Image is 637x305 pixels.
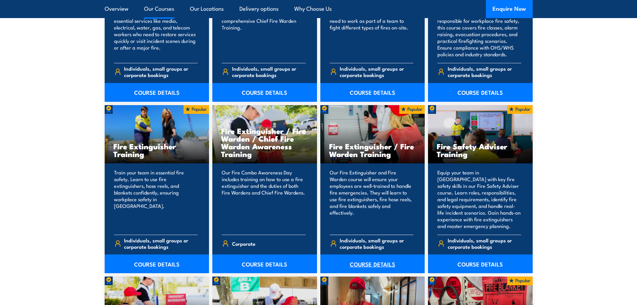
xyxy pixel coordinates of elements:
span: Individuals, small groups or corporate bookings [124,237,198,250]
a: COURSE DETAILS [320,254,425,273]
span: Corporate [232,238,255,249]
a: COURSE DETAILS [212,254,317,273]
p: Our Fire Combo Awareness Day includes training on how to use a fire extinguisher and the duties o... [222,169,306,229]
span: Individuals, small groups or corporate bookings [340,237,413,250]
h3: Fire Safety Adviser Training [437,142,524,158]
p: Equip your team in [GEOGRAPHIC_DATA] with key fire safety skills in our Fire Safety Adviser cours... [437,169,521,229]
span: Individuals, small groups or corporate bookings [340,65,413,78]
a: COURSE DETAILS [428,254,533,273]
a: COURSE DETAILS [105,83,209,102]
p: Train your team in essential fire safety. Learn to use fire extinguishers, hose reels, and blanke... [114,169,198,229]
a: COURSE DETAILS [105,254,209,273]
span: Individuals, small groups or corporate bookings [448,237,521,250]
a: COURSE DETAILS [320,83,425,102]
h3: Fire Extinguisher Training [113,142,201,158]
h3: Fire Extinguisher / Fire Warden / Chief Fire Warden Awareness Training [221,127,308,158]
a: COURSE DETAILS [212,83,317,102]
p: Our Fire Extinguisher and Fire Warden course will ensure your employees are well-trained to handl... [330,169,414,229]
span: Individuals, small groups or corporate bookings [124,65,198,78]
h3: Fire Extinguisher / Fire Warden Training [329,142,416,158]
a: COURSE DETAILS [428,83,533,102]
span: Individuals, small groups or corporate bookings [448,65,521,78]
span: Individuals, small groups or corporate bookings [232,65,306,78]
